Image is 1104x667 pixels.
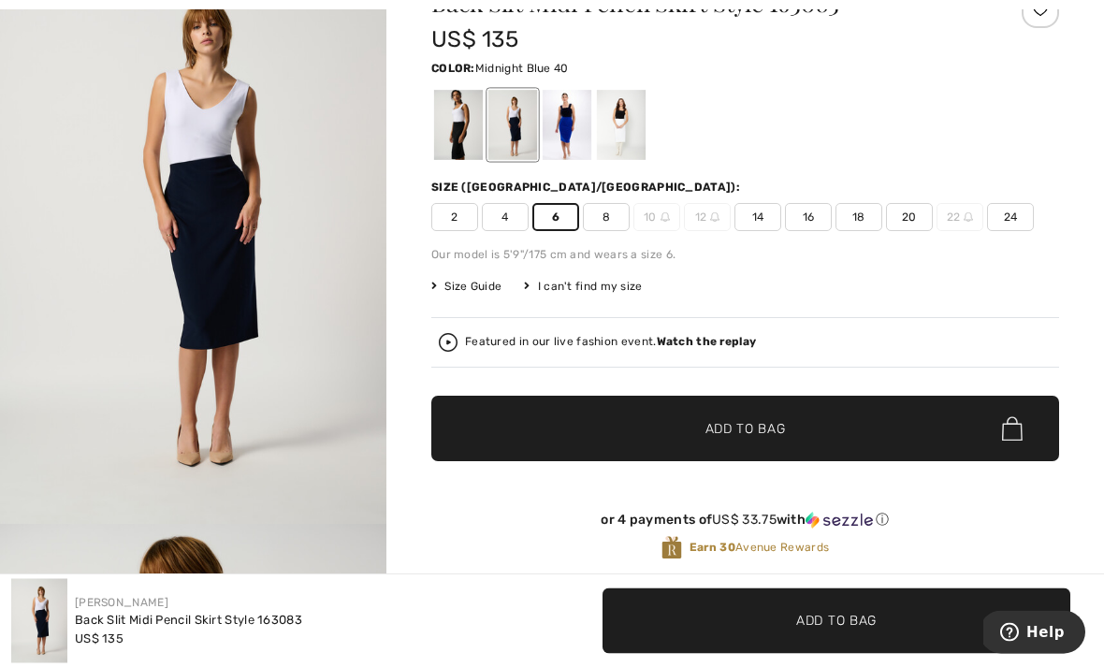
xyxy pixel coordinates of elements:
[434,91,483,161] div: Black
[690,540,829,557] span: Avenue Rewards
[796,611,877,631] span: Add to Bag
[937,204,983,232] span: 22
[983,611,1085,658] iframe: Opens a widget where you can find more information
[987,204,1034,232] span: 24
[597,91,646,161] div: Vanilla
[661,213,670,223] img: ring-m.svg
[1002,417,1023,442] img: Bag.svg
[734,204,781,232] span: 14
[657,336,757,349] strong: Watch the replay
[690,542,735,555] strong: Earn 30
[524,279,642,296] div: I can't find my size
[712,513,777,529] span: US$ 33.75
[431,204,478,232] span: 2
[710,213,719,223] img: ring-m.svg
[431,180,744,196] div: Size ([GEOGRAPHIC_DATA]/[GEOGRAPHIC_DATA]):
[964,213,973,223] img: ring-m.svg
[886,204,933,232] span: 20
[75,596,168,609] a: [PERSON_NAME]
[75,611,302,630] div: Back Slit Midi Pencil Skirt Style 163083
[705,420,786,440] span: Add to Bag
[11,579,67,663] img: Back Slit Midi Pencil Skirt Style 163083
[543,91,591,161] div: Royal Sapphire 163
[431,27,518,53] span: US$ 135
[583,204,630,232] span: 8
[633,204,680,232] span: 10
[532,204,579,232] span: 6
[488,91,537,161] div: Midnight Blue 40
[684,204,731,232] span: 12
[431,63,475,76] span: Color:
[431,279,501,296] span: Size Guide
[785,204,832,232] span: 16
[431,247,1059,264] div: Our model is 5'9"/175 cm and wears a size 6.
[661,536,682,561] img: Avenue Rewards
[431,513,1059,536] div: or 4 payments ofUS$ 33.75withSezzle Click to learn more about Sezzle
[431,513,1059,529] div: or 4 payments of with
[75,631,123,645] span: US$ 135
[439,334,458,353] img: Watch the replay
[465,337,756,349] div: Featured in our live fashion event.
[603,588,1070,654] button: Add to Bag
[475,63,569,76] span: Midnight Blue 40
[835,204,882,232] span: 18
[482,204,529,232] span: 4
[806,513,873,529] img: Sezzle
[431,397,1059,462] button: Add to Bag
